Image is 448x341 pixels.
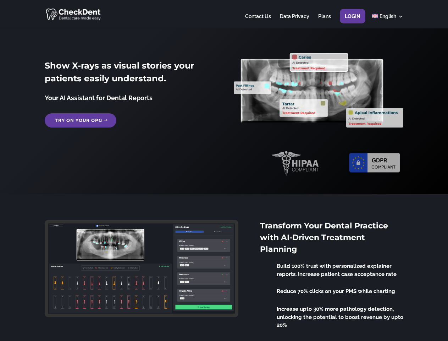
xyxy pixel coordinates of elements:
span: Transform Your Dental Practice with AI-Driven Treatment Planning [260,221,388,254]
a: Login [345,14,360,28]
span: Build 100% trust with personalized explainer reports. Increase patient case acceptance rate [277,263,397,277]
img: X_Ray_annotated [234,53,403,128]
span: Reduce 70% clicks on your PMS while charting [277,288,395,294]
span: Increase upto 30% more pathology detection, unlocking the potential to boost revenue by upto 20% [277,306,403,328]
span: Your AI Assistant for Dental Reports [45,94,153,102]
h2: Show X-rays as visual stories your patients easily understand. [45,59,214,88]
a: Data Privacy [280,14,309,28]
span: English [380,13,396,19]
a: English [372,14,403,28]
a: Plans [318,14,331,28]
a: Try on your OPG [45,113,116,128]
img: CheckDent AI [46,7,101,21]
a: Contact Us [245,14,271,28]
